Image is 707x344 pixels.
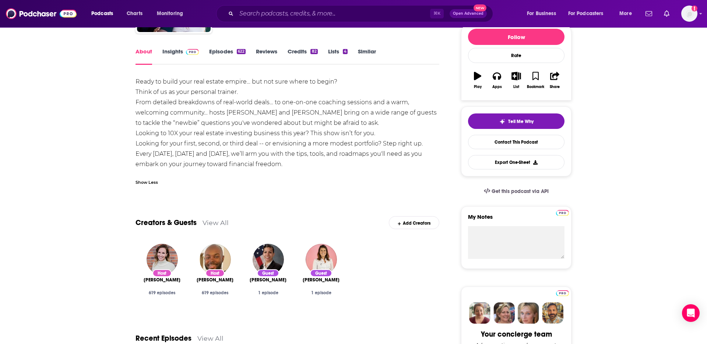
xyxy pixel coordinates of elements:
[256,48,277,65] a: Reviews
[141,290,183,295] div: 619 episodes
[205,269,225,277] div: Host
[310,49,317,54] div: 82
[492,85,502,89] div: Apps
[526,67,545,94] button: Bookmark
[136,218,197,227] a: Creators & Guests
[661,7,672,20] a: Show notifications dropdown
[197,277,233,283] a: Tony J. Robinson
[152,8,193,20] button: open menu
[430,9,444,18] span: ⌘ K
[513,85,519,89] div: List
[556,209,569,216] a: Pro website
[194,290,236,295] div: 619 episodes
[453,12,483,15] span: Open Advanced
[236,8,430,20] input: Search podcasts, credits, & more...
[162,48,199,65] a: InsightsPodchaser Pro
[468,48,564,63] div: Rate
[527,8,556,19] span: For Business
[468,155,564,169] button: Export One-Sheet
[197,277,233,283] span: [PERSON_NAME]
[136,48,152,65] a: About
[493,302,515,324] img: Barbara Profile
[468,67,487,94] button: Play
[681,6,697,22] button: Show profile menu
[6,7,77,21] img: Podchaser - Follow, Share and Rate Podcasts
[568,8,604,19] span: For Podcasters
[468,213,564,226] label: My Notes
[343,49,348,54] div: 4
[86,8,123,20] button: open menu
[303,277,340,283] a: Zeona McIntyre
[209,48,246,65] a: Episodes622
[550,85,560,89] div: Share
[200,244,231,275] img: Tony J. Robinson
[186,49,199,55] img: Podchaser Pro
[492,188,549,194] span: Get this podcast via API
[522,8,565,20] button: open menu
[288,48,317,65] a: Credits82
[507,67,526,94] button: List
[152,269,172,277] div: Host
[303,277,340,283] span: [PERSON_NAME]
[499,119,505,124] img: tell me why sparkle
[556,290,569,296] img: Podchaser Pro
[614,8,641,20] button: open menu
[542,302,563,324] img: Jon Profile
[681,6,697,22] img: User Profile
[237,49,246,54] div: 622
[197,334,224,342] a: View All
[478,182,555,200] a: Get this podcast via API
[144,277,180,283] span: [PERSON_NAME]
[127,8,143,19] span: Charts
[122,8,147,20] a: Charts
[250,277,286,283] a: Ali Garced
[481,330,552,339] div: Your concierge team
[563,8,614,20] button: open menu
[518,302,539,324] img: Jules Profile
[306,244,337,275] img: Zeona McIntyre
[300,290,342,295] div: 1 episode
[545,67,564,94] button: Share
[389,216,439,229] div: Add Creators
[619,8,632,19] span: More
[474,4,487,11] span: New
[328,48,348,65] a: Lists4
[487,67,506,94] button: Apps
[247,290,289,295] div: 1 episode
[136,334,191,343] a: Recent Episodes
[91,8,113,19] span: Podcasts
[253,244,284,275] img: Ali Garced
[469,302,490,324] img: Sydney Profile
[157,8,183,19] span: Monitoring
[556,289,569,296] a: Pro website
[556,210,569,216] img: Podchaser Pro
[474,85,482,89] div: Play
[643,7,655,20] a: Show notifications dropdown
[468,135,564,149] a: Contact This Podcast
[250,277,286,283] span: [PERSON_NAME]
[203,219,229,227] a: View All
[681,6,697,22] span: Logged in as JamesRod2024
[450,9,487,18] button: Open AdvancedNew
[136,77,439,169] div: Ready to build your real estate empire… but not sure where to begin? Think of us as your personal...
[508,119,534,124] span: Tell Me Why
[144,277,180,283] a: Ashley Kehr
[682,304,700,322] div: Open Intercom Messenger
[358,48,376,65] a: Similar
[468,29,564,45] button: Follow
[223,5,500,22] div: Search podcasts, credits, & more...
[468,113,564,129] button: tell me why sparkleTell Me Why
[147,244,178,275] img: Ashley Kehr
[310,269,332,277] div: Guest
[692,6,697,11] svg: Add a profile image
[527,85,544,89] div: Bookmark
[257,269,279,277] div: Guest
